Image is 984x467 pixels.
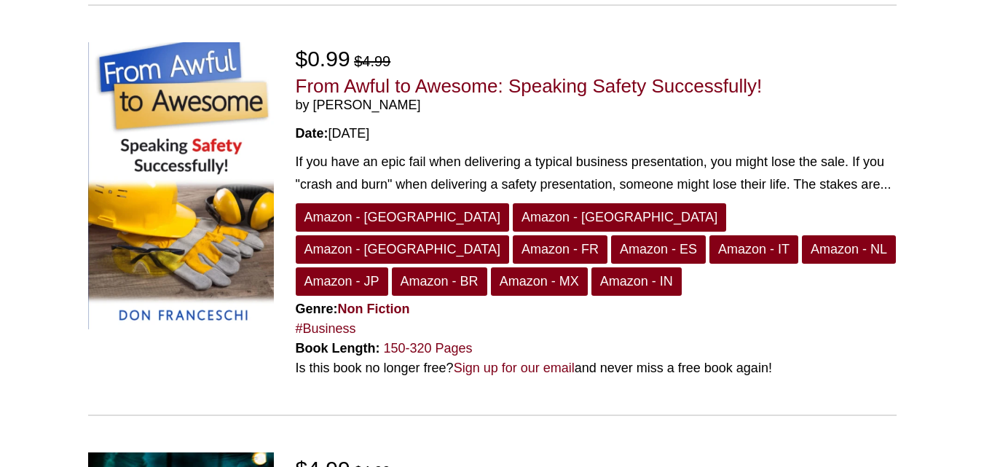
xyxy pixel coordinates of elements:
del: $4.99 [354,53,390,69]
a: Amazon - [GEOGRAPHIC_DATA] [513,203,726,232]
a: Amazon - [GEOGRAPHIC_DATA] [296,235,509,264]
a: Amazon - FR [513,235,607,264]
a: Amazon - ES [611,235,706,264]
strong: Book Length: [296,341,380,356]
a: Amazon - IT [709,235,798,264]
div: [DATE] [296,124,897,144]
a: Amazon - IN [591,267,682,296]
div: If you have an epic fail when delivering a typical business presentation, you might lose the sale... [296,151,897,195]
a: #Business [296,321,356,336]
a: Amazon - MX [491,267,588,296]
a: From Awful to Awesome: Speaking Safety Successfully! [296,75,763,97]
span: $0.99 [296,47,350,71]
strong: Date: [296,126,328,141]
div: Is this book no longer free? and never miss a free book again! [296,358,897,378]
a: Amazon - BR [392,267,487,296]
a: 150-320 Pages [384,341,473,356]
a: Amazon - [GEOGRAPHIC_DATA] [296,203,509,232]
span: by [PERSON_NAME] [296,98,897,114]
a: Sign up for our email [454,361,575,375]
a: Amazon - JP [296,267,388,296]
img: From Awful to Awesome: Speaking Safety Successfully! [88,42,274,329]
strong: Genre: [296,302,410,316]
a: Non Fiction [338,302,410,316]
a: Amazon - NL [802,235,896,264]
